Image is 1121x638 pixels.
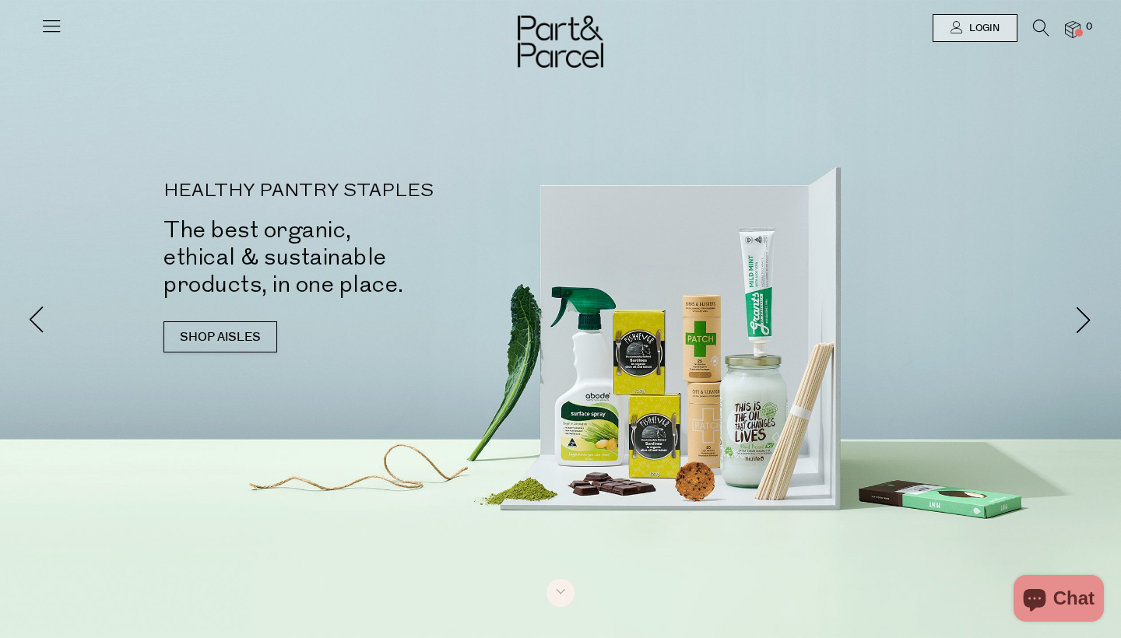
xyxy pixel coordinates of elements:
h2: The best organic, ethical & sustainable products, in one place. [163,216,584,298]
a: 0 [1065,21,1081,37]
a: Login [933,14,1017,42]
span: Login [965,22,1000,35]
a: SHOP AISLES [163,321,277,352]
span: 0 [1082,20,1096,34]
inbox-online-store-chat: Shopify online store chat [1009,575,1109,626]
img: Part&Parcel [518,16,603,68]
p: HEALTHY PANTRY STAPLES [163,182,584,201]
